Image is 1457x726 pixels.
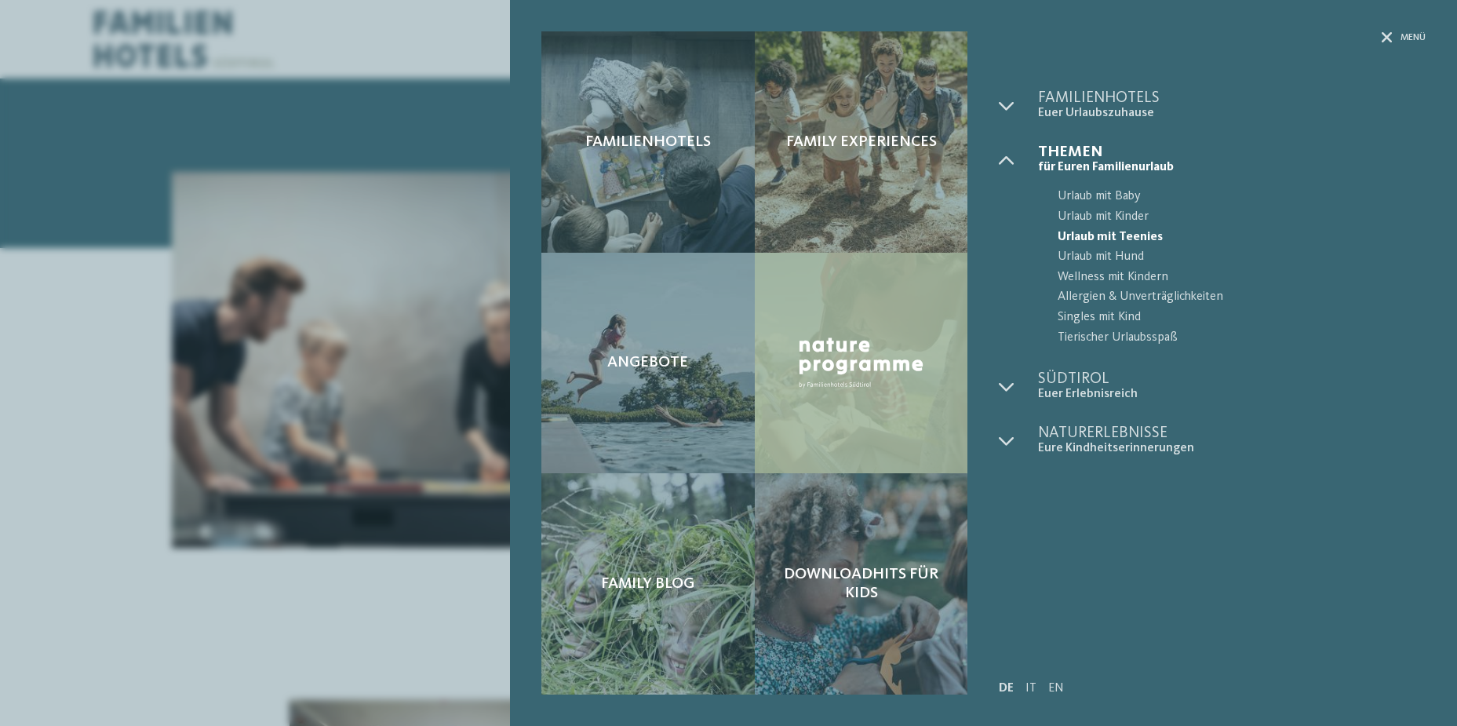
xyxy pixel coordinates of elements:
[1038,207,1426,228] a: Urlaub mit Kinder
[1038,187,1426,207] a: Urlaub mit Baby
[1038,287,1426,308] a: Allergien & Unverträglichkeiten
[1058,187,1426,207] span: Urlaub mit Baby
[755,473,968,695] a: Urlaub mit Teenagern in Südtirol geplant? Downloadhits für Kids
[1038,90,1426,106] span: Familienhotels
[786,133,937,151] span: Family Experiences
[1048,682,1064,695] a: EN
[755,31,968,253] a: Urlaub mit Teenagern in Südtirol geplant? Family Experiences
[1058,328,1426,348] span: Tierischer Urlaubsspaß
[1038,308,1426,328] a: Singles mit Kind
[999,682,1014,695] a: DE
[1038,441,1426,456] span: Eure Kindheitserinnerungen
[607,353,688,372] span: Angebote
[1038,387,1426,402] span: Euer Erlebnisreich
[541,31,755,253] a: Urlaub mit Teenagern in Südtirol geplant? Familienhotels
[794,333,929,394] img: Nature Programme
[1038,425,1426,441] span: Naturerlebnisse
[1038,328,1426,348] a: Tierischer Urlaubsspaß
[1038,90,1426,121] a: Familienhotels Euer Urlaubszuhause
[1058,247,1426,268] span: Urlaub mit Hund
[1058,308,1426,328] span: Singles mit Kind
[585,133,711,151] span: Familienhotels
[1058,228,1426,248] span: Urlaub mit Teenies
[1038,160,1426,175] span: für Euren Familienurlaub
[1038,106,1426,121] span: Euer Urlaubszuhause
[1058,207,1426,228] span: Urlaub mit Kinder
[541,253,755,474] a: Urlaub mit Teenagern in Südtirol geplant? Angebote
[1058,268,1426,288] span: Wellness mit Kindern
[1038,371,1426,387] span: Südtirol
[1038,268,1426,288] a: Wellness mit Kindern
[1038,144,1426,175] a: Themen für Euren Familienurlaub
[755,253,968,474] a: Urlaub mit Teenagern in Südtirol geplant? Nature Programme
[770,565,953,603] span: Downloadhits für Kids
[601,575,694,593] span: Family Blog
[1038,144,1426,160] span: Themen
[1025,682,1036,695] a: IT
[1038,371,1426,402] a: Südtirol Euer Erlebnisreich
[1401,31,1426,45] span: Menü
[541,473,755,695] a: Urlaub mit Teenagern in Südtirol geplant? Family Blog
[1038,228,1426,248] a: Urlaub mit Teenies
[1038,425,1426,456] a: Naturerlebnisse Eure Kindheitserinnerungen
[1038,247,1426,268] a: Urlaub mit Hund
[1058,287,1426,308] span: Allergien & Unverträglichkeiten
